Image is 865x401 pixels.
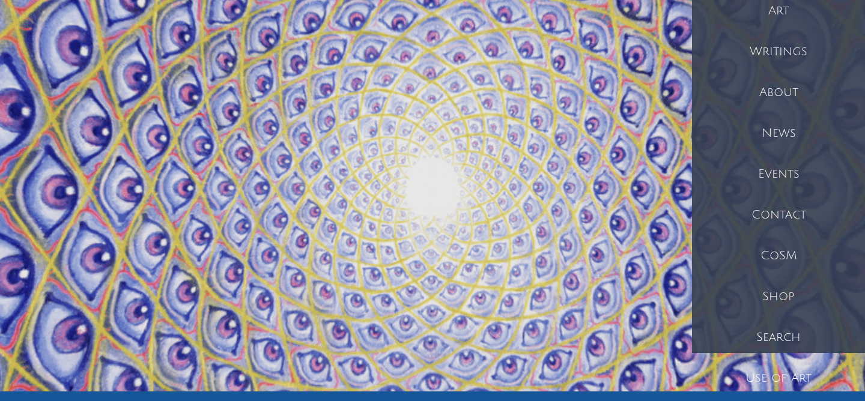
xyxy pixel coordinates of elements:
a: Events [692,154,865,194]
a: Shop [692,276,865,317]
a: Use of Art [692,358,865,399]
a: Writings [692,31,865,72]
a: Search [692,317,865,358]
a: CoSM [692,235,865,276]
a: Contact [692,194,865,235]
a: About [692,72,865,113]
a: News [692,113,865,154]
